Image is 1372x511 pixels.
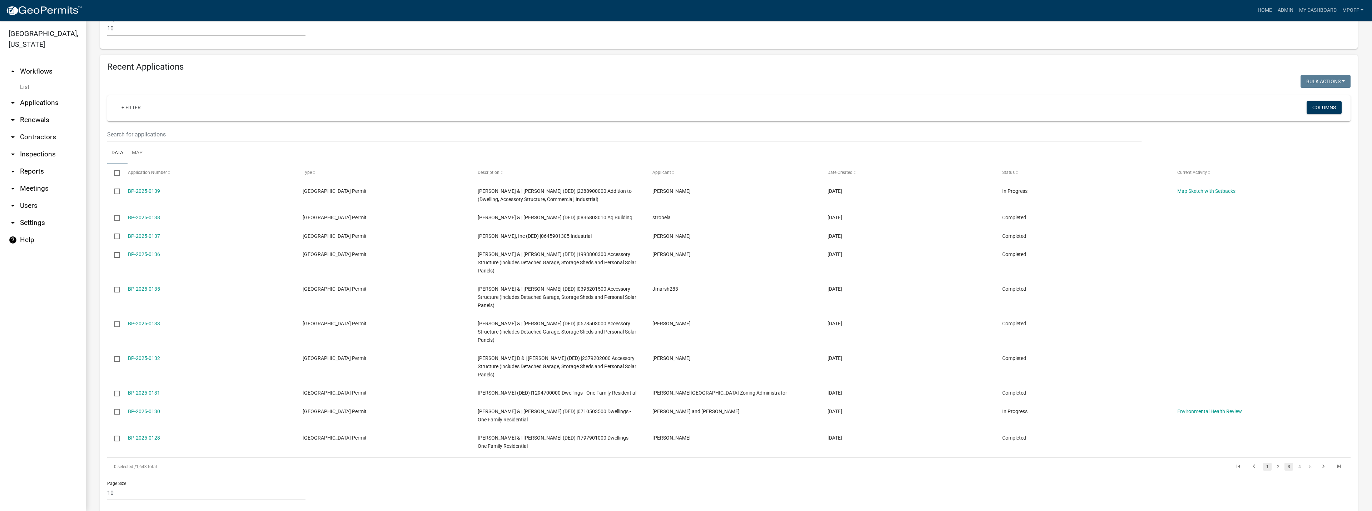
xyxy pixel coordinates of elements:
[128,251,160,257] a: BP-2025-0136
[827,390,842,396] span: 08/19/2025
[128,355,160,361] a: BP-2025-0132
[303,215,367,220] span: Marion County Building Permit
[478,170,499,175] span: Description
[478,390,636,396] span: Klein, Sheryl (DED) |1294700000 Dwellings - One Family Residential
[1332,463,1346,471] a: go to last page
[1274,463,1282,471] a: 2
[128,321,160,326] a: BP-2025-0133
[478,355,636,377] span: Shilling, Anthony D & | Shilling, Katie R (DED) |2379202000 Accessory Structure (includes Detache...
[128,188,160,194] a: BP-2025-0139
[1317,463,1330,471] a: go to next page
[9,219,17,227] i: arrow_drop_down
[9,150,17,159] i: arrow_drop_down
[1002,286,1026,292] span: Completed
[652,286,678,292] span: Jmarsh283
[1002,188,1028,194] span: In Progress
[1262,461,1273,473] li: page 1
[1339,4,1366,17] a: mpoff
[652,233,691,239] span: Megan Green
[1177,170,1207,175] span: Current Activity
[9,201,17,210] i: arrow_drop_down
[652,435,691,441] span: David Whelan
[478,435,631,449] span: Whelan, David Mathew & | Whelan, Ashley Nichole (DED) |1797901000 Dwellings - One Family Residential
[646,164,821,181] datatable-header-cell: Applicant
[1301,75,1351,88] button: Bulk Actions
[1284,463,1293,471] a: 3
[478,286,636,308] span: Marsh, Joshua & | Marsh, Suellen (DED) |0395201500 Accessory Structure (includes Detached Garage,...
[303,355,367,361] span: Marion County Building Permit
[1002,215,1026,220] span: Completed
[827,233,842,239] span: 08/29/2025
[107,62,1351,72] h4: Recent Applications
[128,170,167,175] span: Application Number
[107,164,121,181] datatable-header-cell: Select
[1307,101,1342,114] button: Columns
[303,286,367,292] span: Marion County Building Permit
[1273,461,1283,473] li: page 2
[121,164,296,181] datatable-header-cell: Application Number
[1295,463,1304,471] a: 4
[9,167,17,176] i: arrow_drop_down
[478,188,632,202] span: Hartson, Jason R & | Hartson, Wendy R (DED) |2288900000 Addition to (Dwelling, Accessory Structur...
[995,164,1170,181] datatable-header-cell: Status
[1002,170,1015,175] span: Status
[128,233,160,239] a: BP-2025-0137
[827,251,842,257] span: 08/29/2025
[1247,463,1261,471] a: go to previous page
[303,390,367,396] span: Marion County Building Permit
[107,142,128,165] a: Data
[827,321,842,326] span: 08/25/2025
[1002,390,1026,396] span: Completed
[1002,233,1026,239] span: Completed
[128,390,160,396] a: BP-2025-0131
[303,435,367,441] span: Marion County Building Permit
[820,164,995,181] datatable-header-cell: Date Created
[1002,409,1028,414] span: In Progress
[9,236,17,244] i: help
[827,188,842,194] span: 09/01/2025
[9,99,17,107] i: arrow_drop_down
[478,233,592,239] span: Weiler, Inc (DED) |0645901305 Industrial
[1275,4,1296,17] a: Admin
[827,355,842,361] span: 08/21/2025
[1305,461,1316,473] li: page 5
[1255,4,1275,17] a: Home
[128,215,160,220] a: BP-2025-0138
[1002,251,1026,257] span: Completed
[128,142,147,165] a: Map
[827,286,842,292] span: 08/27/2025
[1294,461,1305,473] li: page 4
[303,170,312,175] span: Type
[1177,188,1236,194] a: Map Sketch with Setbacks
[827,170,852,175] span: Date Created
[471,164,646,181] datatable-header-cell: Description
[478,215,632,220] span: Strobel, Andrew A & | Strobel, Jennifer M (DED) |0836803010 Ag Building
[1283,461,1294,473] li: page 3
[303,188,367,194] span: Marion County Building Permit
[9,184,17,193] i: arrow_drop_down
[1296,4,1339,17] a: My Dashboard
[1177,409,1242,414] a: Environmental Health Review
[827,215,842,220] span: 08/30/2025
[128,435,160,441] a: BP-2025-0128
[652,409,740,414] span: Dennis and Heather Dunkin
[652,170,671,175] span: Applicant
[116,101,146,114] a: + Filter
[303,251,367,257] span: Marion County Building Permit
[1232,463,1245,471] a: go to first page
[296,164,471,181] datatable-header-cell: Type
[303,321,367,326] span: Marion County Building Permit
[478,409,631,422] span: Dunkin, Dennis Rene & | Dunkin, Heather Dawn (DED) |0710503500 Dwellings - One Family Residential
[114,464,136,469] span: 0 selected /
[128,286,160,292] a: BP-2025-0135
[303,409,367,414] span: Marion County Building Permit
[478,251,636,274] span: Little, Michael R & | Little, Mary J (DED) |1993800300 Accessory Structure (includes Detached Gar...
[303,233,367,239] span: Marion County Building Permit
[9,67,17,76] i: arrow_drop_up
[1263,463,1272,471] a: 1
[9,133,17,141] i: arrow_drop_down
[128,409,160,414] a: BP-2025-0130
[652,215,671,220] span: strobela
[827,409,842,414] span: 08/18/2025
[1002,355,1026,361] span: Completed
